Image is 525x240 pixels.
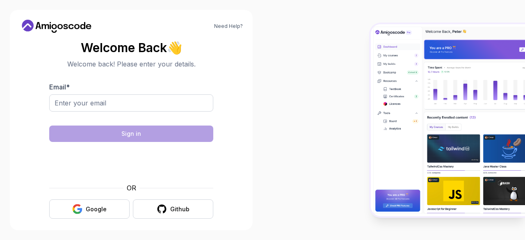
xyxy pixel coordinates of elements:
[127,183,136,193] p: OR
[20,20,94,33] a: Home link
[49,126,213,142] button: Sign in
[49,59,213,69] p: Welcome back! Please enter your details.
[214,23,243,30] a: Need Help?
[69,147,193,178] iframe: Widget containing checkbox for hCaptcha security challenge
[49,199,130,219] button: Google
[167,41,183,55] span: 👋
[371,24,525,216] img: Amigoscode Dashboard
[133,199,213,219] button: Github
[49,83,70,91] label: Email *
[49,94,213,112] input: Enter your email
[170,205,189,213] div: Github
[49,41,213,54] h2: Welcome Back
[121,130,141,138] div: Sign in
[86,205,107,213] div: Google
